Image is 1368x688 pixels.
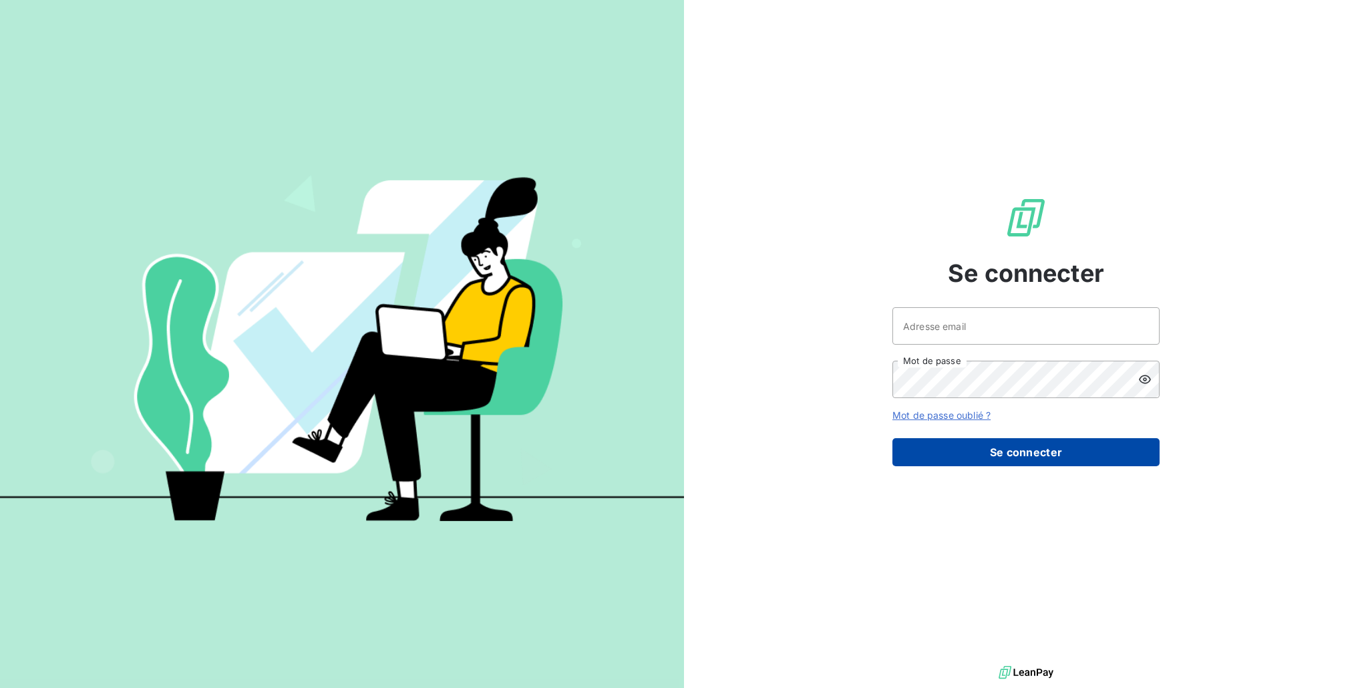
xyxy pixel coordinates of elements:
span: Se connecter [948,255,1104,291]
a: Mot de passe oublié ? [892,409,991,421]
img: logo [999,663,1053,683]
button: Se connecter [892,438,1160,466]
img: Logo LeanPay [1005,196,1047,239]
input: placeholder [892,307,1160,345]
